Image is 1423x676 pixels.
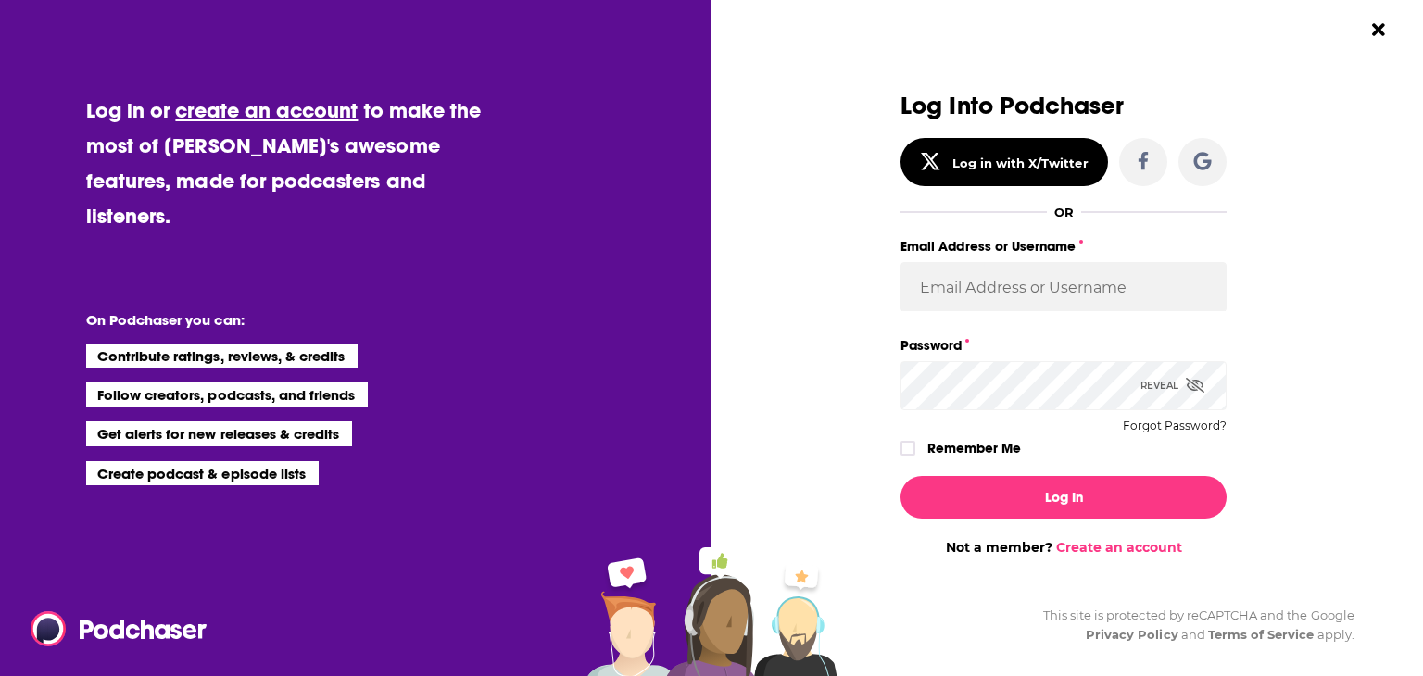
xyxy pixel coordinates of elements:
[1054,205,1074,219] div: OR
[1123,419,1227,432] button: Forgot Password?
[1208,627,1315,642] a: Terms of Service
[31,611,208,646] img: Podchaser - Follow, Share and Rate Podcasts
[900,476,1227,519] button: Log In
[86,344,359,368] li: Contribute ratings, reviews, & credits
[927,436,1021,460] label: Remember Me
[1361,12,1396,47] button: Close Button
[1056,539,1182,556] a: Create an account
[86,311,457,329] li: On Podchaser you can:
[900,138,1108,186] button: Log in with X/Twitter
[900,262,1227,312] input: Email Address or Username
[1086,627,1178,642] a: Privacy Policy
[31,611,194,646] a: Podchaser - Follow, Share and Rate Podcasts
[86,421,352,445] li: Get alerts for new releases & credits
[900,333,1227,357] label: Password
[952,156,1089,170] div: Log in with X/Twitter
[86,382,369,407] li: Follow creators, podcasts, and friends
[86,461,319,485] li: Create podcast & episode lists
[900,93,1227,119] h3: Log Into Podchaser
[900,234,1227,258] label: Email Address or Username
[1140,361,1204,410] div: Reveal
[1028,606,1354,645] div: This site is protected by reCAPTCHA and the Google and apply.
[175,97,358,123] a: create an account
[900,539,1227,556] div: Not a member?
